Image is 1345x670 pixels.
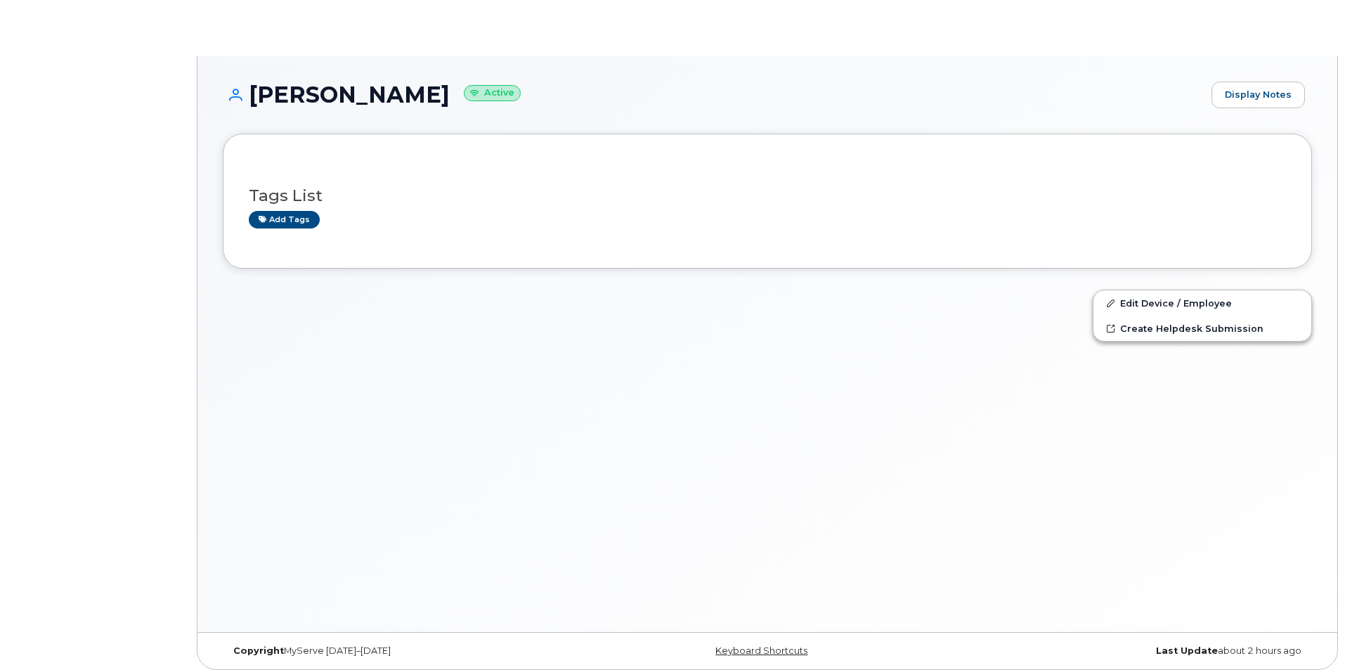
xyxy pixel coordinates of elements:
[223,645,586,657] div: MyServe [DATE]–[DATE]
[249,211,320,228] a: Add tags
[233,645,284,656] strong: Copyright
[223,82,1204,107] h1: [PERSON_NAME]
[1156,645,1218,656] strong: Last Update
[1093,316,1311,341] a: Create Helpdesk Submission
[1211,82,1305,108] a: Display Notes
[949,645,1312,657] div: about 2 hours ago
[715,645,807,656] a: Keyboard Shortcuts
[249,187,1286,205] h3: Tags List
[464,85,521,101] small: Active
[1093,290,1311,316] a: Edit Device / Employee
